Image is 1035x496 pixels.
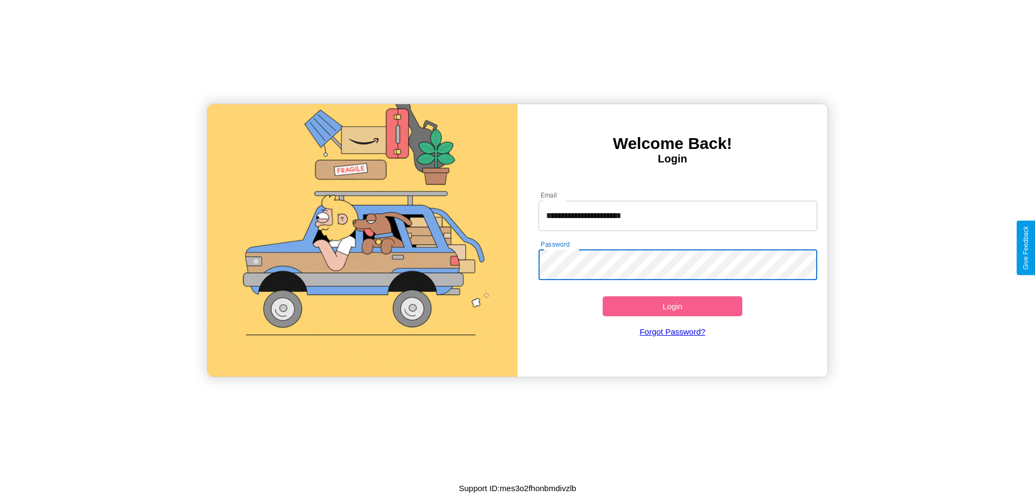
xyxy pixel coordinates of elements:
[603,296,742,316] button: Login
[517,134,827,153] h3: Welcome Back!
[517,153,827,165] h4: Login
[533,316,812,347] a: Forgot Password?
[1022,226,1030,270] div: Give Feedback
[208,104,517,377] img: gif
[541,240,569,249] label: Password
[541,191,557,200] label: Email
[459,481,576,495] p: Support ID: mes3o2fhonbmdivzlb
